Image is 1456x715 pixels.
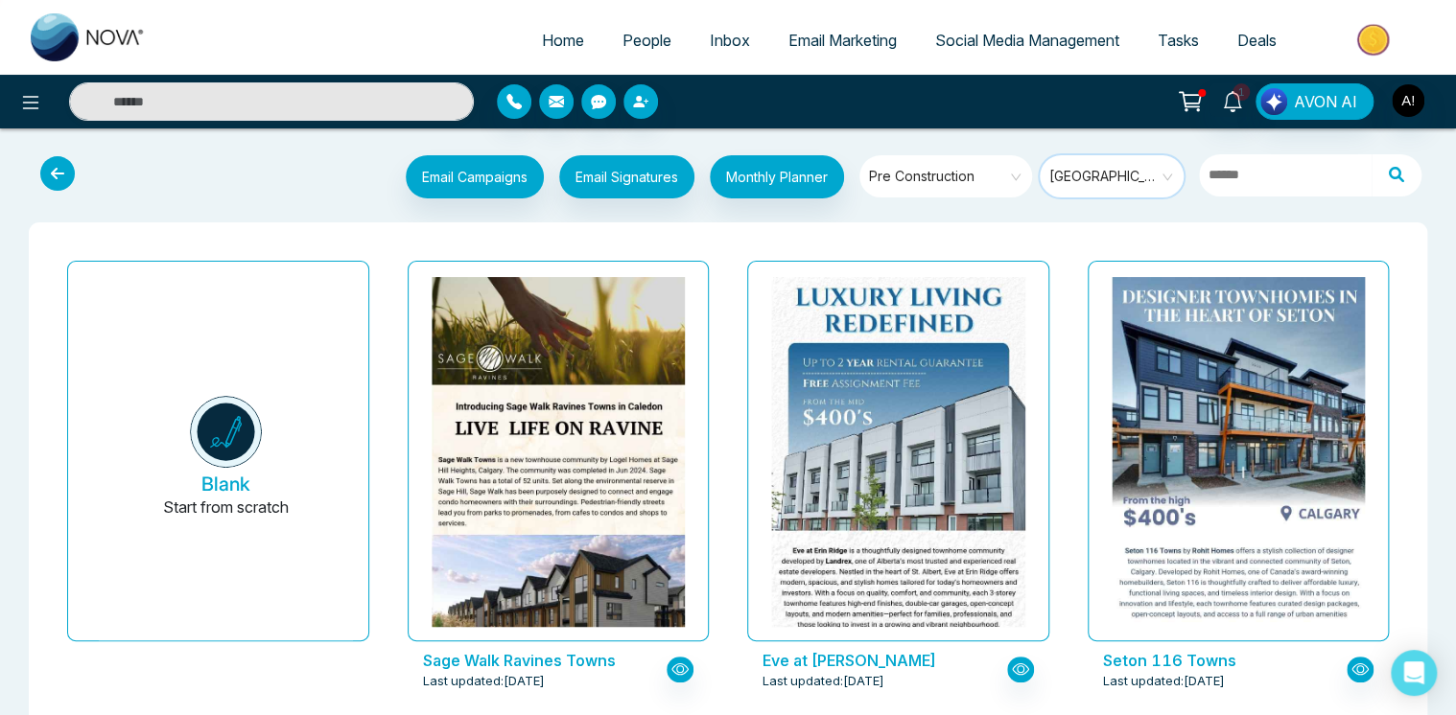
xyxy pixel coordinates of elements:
img: Nova CRM Logo [31,13,146,61]
span: Email Marketing [788,31,897,50]
button: AVON AI [1256,83,1374,120]
span: Home [542,31,584,50]
span: People [622,31,671,50]
span: Alberta [1049,162,1177,191]
span: Tasks [1158,31,1199,50]
span: Last updated: [DATE] [423,672,545,691]
button: Email Signatures [559,155,694,198]
a: Email Signatures [544,155,694,203]
a: People [603,22,691,58]
a: Tasks [1139,22,1218,58]
span: Deals [1237,31,1277,50]
a: Inbox [691,22,769,58]
p: Start from scratch [163,496,289,542]
a: Email Marketing [769,22,916,58]
span: Pre Construction [869,162,1025,191]
a: Social Media Management [916,22,1139,58]
p: Sage Walk Ravines Towns [423,649,667,672]
button: Email Campaigns [406,155,544,198]
span: 1 [1233,83,1250,101]
span: Social Media Management [935,31,1119,50]
h5: Blank [201,473,250,496]
img: User Avatar [1392,84,1424,117]
img: novacrm [190,396,262,468]
a: Email Campaigns [390,166,544,185]
span: Last updated: [DATE] [763,672,884,691]
a: Deals [1218,22,1296,58]
p: Seton 116 Towns [1103,649,1347,672]
button: BlankStart from scratch [99,277,353,640]
a: 1 [1209,83,1256,117]
div: Open Intercom Messenger [1391,650,1437,696]
button: Monthly Planner [710,155,844,198]
p: Eve at Erin Ridge [763,649,1006,672]
img: Market-place.gif [1305,18,1444,61]
span: AVON AI [1294,90,1357,113]
span: Inbox [710,31,750,50]
a: Monthly Planner [694,155,844,203]
img: Lead Flow [1260,88,1287,115]
span: Last updated: [DATE] [1103,672,1225,691]
a: Home [523,22,603,58]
